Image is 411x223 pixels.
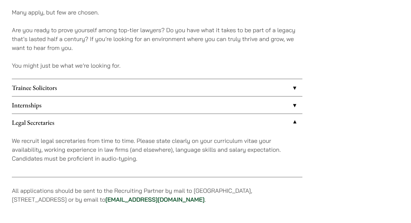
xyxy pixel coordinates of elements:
a: Internships [12,97,302,114]
a: Trainee Solicitors [12,79,302,96]
p: You might just be what we’re looking for. [12,61,302,70]
p: All applications should be sent to the Recruiting Partner by mail to [GEOGRAPHIC_DATA], [STREET_A... [12,186,302,204]
a: [EMAIL_ADDRESS][DOMAIN_NAME] [105,196,205,203]
p: Are you ready to prove yourself among top-tier lawyers? Do you have what it takes to be part of a... [12,26,302,52]
div: Legal Secretaries [12,131,302,177]
p: Many apply, but few are chosen. [12,8,302,17]
p: We recruit legal secretaries from time to time. Please state clearly on your curriculum vitae you... [12,136,302,163]
a: Legal Secretaries [12,114,302,131]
